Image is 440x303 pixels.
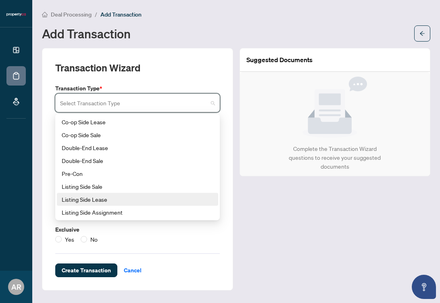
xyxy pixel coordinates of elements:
span: Add Transaction [100,11,142,18]
img: logo [6,12,26,17]
div: Listing Side Assignment [62,208,213,217]
span: home [42,12,48,17]
li: / [95,10,97,19]
span: AR [11,281,21,293]
span: Create Transaction [62,264,111,277]
img: Null State Icon [302,77,367,138]
span: Cancel [124,264,142,277]
div: Co-op Side Lease [57,115,218,128]
button: Cancel [117,263,148,277]
div: Listing Side Lease [57,193,218,206]
div: Listing Side Assignment [57,206,218,219]
div: Co-op Side Sale [57,128,218,141]
span: Deal Processing [51,11,92,18]
div: Pre-Con [62,169,213,178]
span: No [87,235,101,244]
label: Exclusive [55,225,220,234]
div: Listing Side Sale [62,182,213,191]
h2: Transaction Wizard [55,61,140,74]
div: Double-End Lease [62,143,213,152]
div: Double-End Sale [57,154,218,167]
div: Double-End Lease [57,141,218,154]
div: Co-op Side Lease [62,117,213,126]
span: arrow-left [419,31,425,36]
article: Suggested Documents [246,55,313,65]
div: Listing Side Lease [62,195,213,204]
button: Create Transaction [55,263,117,277]
div: Double-End Sale [62,156,213,165]
div: Complete the Transaction Wizard questions to receive your suggested documents [280,144,390,171]
label: Transaction Type [55,84,220,93]
div: Listing Side Sale [57,180,218,193]
h1: Add Transaction [42,27,131,40]
div: Pre-Con [57,167,218,180]
button: Open asap [412,275,436,299]
span: Yes [62,235,77,244]
div: Co-op Side Sale [62,130,213,139]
